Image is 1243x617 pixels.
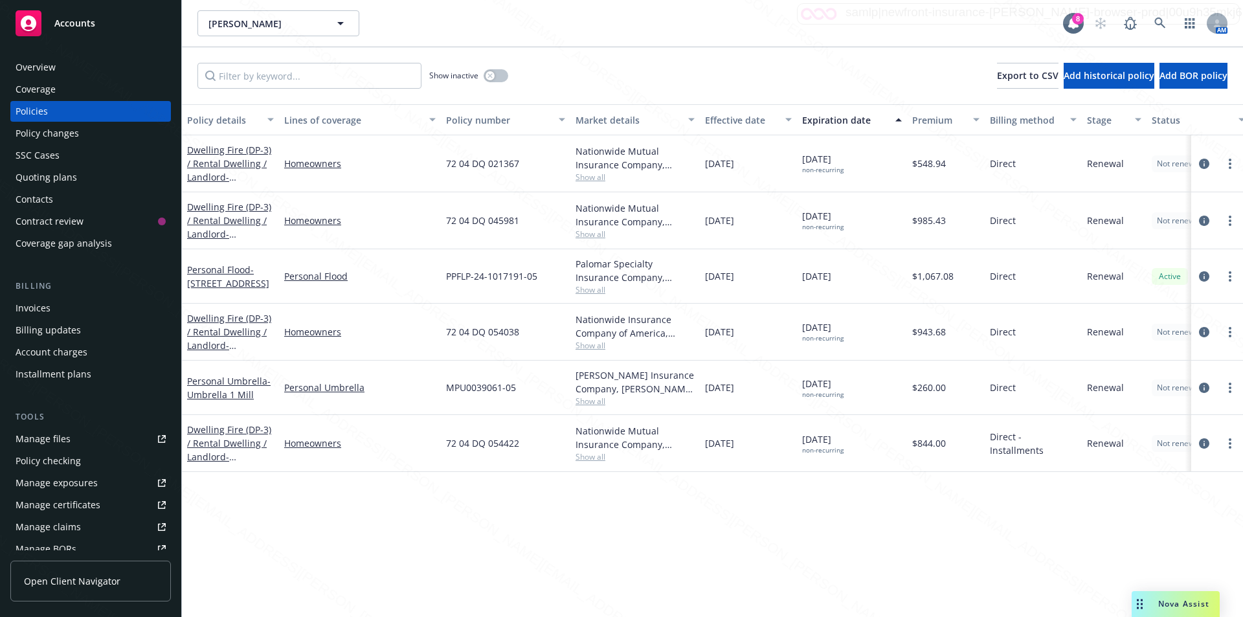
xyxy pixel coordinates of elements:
[10,280,171,293] div: Billing
[182,104,279,135] button: Policy details
[802,446,844,454] div: non-recurring
[16,473,98,493] div: Manage exposures
[446,381,516,394] span: MPU0039061-05
[1222,324,1238,340] a: more
[1157,215,1205,227] span: Not renewing
[912,214,946,227] span: $985.43
[576,144,695,172] div: Nationwide Mutual Insurance Company, Nationwide Insurance Company
[912,157,946,170] span: $548.94
[10,211,171,232] a: Contract review
[802,432,844,454] span: [DATE]
[1157,438,1205,449] span: Not renewing
[802,269,831,283] span: [DATE]
[10,320,171,341] a: Billing updates
[10,410,171,423] div: Tools
[997,69,1058,82] span: Export to CSV
[1088,10,1114,36] a: Start snowing
[284,157,436,170] a: Homeowners
[10,57,171,78] a: Overview
[187,375,271,401] span: - Umbrella 1 Mill
[446,436,519,450] span: 72 04 DQ 054422
[1087,214,1124,227] span: Renewal
[1196,156,1212,172] a: circleInformation
[446,113,551,127] div: Policy number
[802,390,844,399] div: non-recurring
[990,430,1077,457] span: Direct - Installments
[1196,269,1212,284] a: circleInformation
[1087,113,1127,127] div: Stage
[187,264,269,289] a: Personal Flood
[1087,436,1124,450] span: Renewal
[705,157,734,170] span: [DATE]
[912,381,946,394] span: $260.00
[187,264,269,289] span: - [STREET_ADDRESS]
[16,79,56,100] div: Coverage
[1222,156,1238,172] a: more
[1132,591,1220,617] button: Nova Assist
[1157,158,1205,170] span: Not renewing
[997,63,1058,89] button: Export to CSV
[10,189,171,210] a: Contacts
[187,312,271,379] a: Dwelling Fire (DP-3) / Rental Dwelling / Landlord
[576,172,695,183] span: Show all
[10,495,171,515] a: Manage certificates
[187,375,271,401] a: Personal Umbrella
[187,228,269,254] span: - [STREET_ADDRESS]
[284,269,436,283] a: Personal Flood
[802,320,844,342] span: [DATE]
[187,201,271,254] a: Dwelling Fire (DP-3) / Rental Dwelling / Landlord
[10,451,171,471] a: Policy checking
[16,123,79,144] div: Policy changes
[802,113,888,127] div: Expiration date
[1087,269,1124,283] span: Renewal
[1159,63,1227,89] button: Add BOR policy
[1177,10,1203,36] a: Switch app
[187,113,260,127] div: Policy details
[576,257,695,284] div: Palomar Specialty Insurance Company, [GEOGRAPHIC_DATA]
[16,451,81,471] div: Policy checking
[576,368,695,396] div: [PERSON_NAME] Insurance Company, [PERSON_NAME] Insurance
[1087,325,1124,339] span: Renewal
[16,364,91,385] div: Installment plans
[576,396,695,407] span: Show all
[1072,13,1084,25] div: 8
[10,123,171,144] a: Policy changes
[1196,213,1212,229] a: circleInformation
[16,429,71,449] div: Manage files
[208,17,320,30] span: [PERSON_NAME]
[576,451,695,462] span: Show all
[197,63,421,89] input: Filter by keyword...
[16,145,60,166] div: SSC Cases
[990,325,1016,339] span: Direct
[429,70,478,81] span: Show inactive
[10,101,171,122] a: Policies
[802,166,844,174] div: non-recurring
[705,214,734,227] span: [DATE]
[446,269,537,283] span: PPFLP-24-1017191-05
[284,214,436,227] a: Homeowners
[10,167,171,188] a: Quoting plans
[16,189,53,210] div: Contacts
[16,233,112,254] div: Coverage gap analysis
[187,339,269,379] span: - [STREET_ADDRESS][PERSON_NAME]
[16,320,81,341] div: Billing updates
[1087,157,1124,170] span: Renewal
[1222,213,1238,229] a: more
[912,269,954,283] span: $1,067.08
[1147,10,1173,36] a: Search
[284,113,421,127] div: Lines of coverage
[1132,591,1148,617] div: Drag to move
[279,104,441,135] button: Lines of coverage
[16,342,87,363] div: Account charges
[187,423,271,477] a: Dwelling Fire (DP-3) / Rental Dwelling / Landlord
[802,152,844,174] span: [DATE]
[1196,436,1212,451] a: circleInformation
[10,233,171,254] a: Coverage gap analysis
[446,214,519,227] span: 72 04 DQ 045981
[1087,381,1124,394] span: Renewal
[1157,382,1205,394] span: Not renewing
[1152,113,1231,127] div: Status
[705,381,734,394] span: [DATE]
[16,298,50,319] div: Invoices
[1222,436,1238,451] a: more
